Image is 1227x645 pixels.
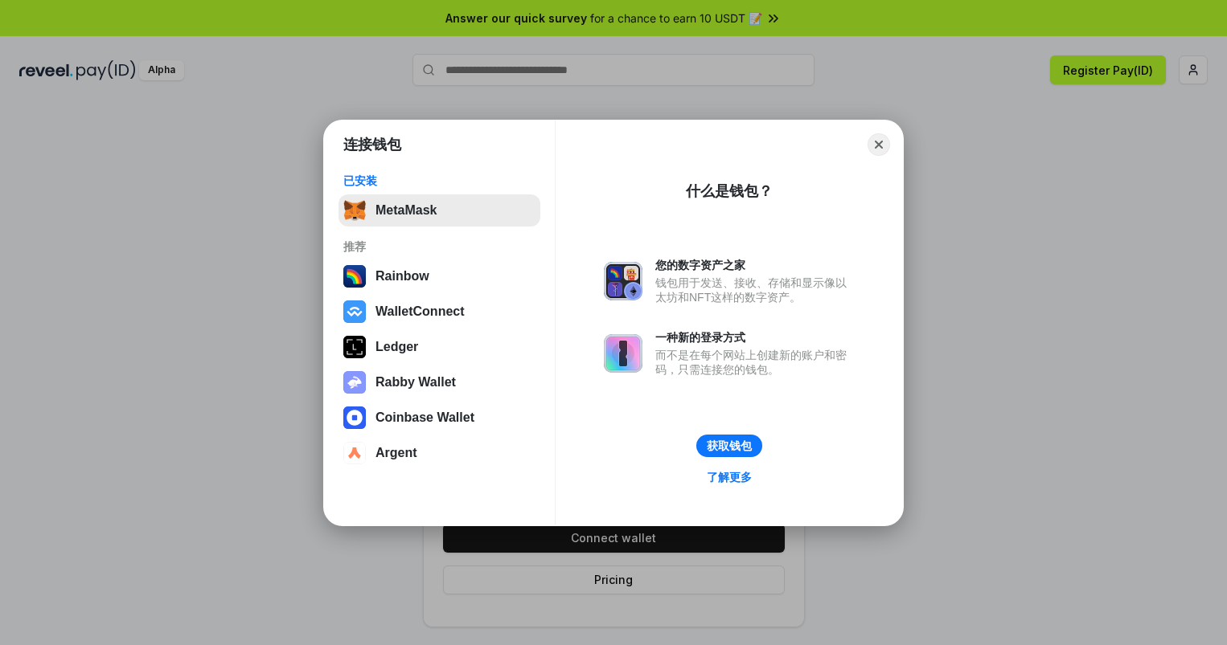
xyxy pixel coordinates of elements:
img: svg+xml,%3Csvg%20width%3D%2228%22%20height%3D%2228%22%20viewBox%3D%220%200%2028%2028%22%20fill%3D... [343,406,366,429]
div: 钱包用于发送、接收、存储和显示像以太坊和NFT这样的数字资产。 [655,276,855,304]
button: MetaMask [339,194,540,227]
img: svg+xml,%3Csvg%20width%3D%2228%22%20height%3D%2228%22%20viewBox%3D%220%200%2028%2028%22%20fill%3D... [343,300,366,323]
img: svg+xml,%3Csvg%20width%3D%22120%22%20height%3D%22120%22%20viewBox%3D%220%200%20120%20120%22%20fil... [343,265,366,288]
div: Rabby Wallet [375,375,456,390]
div: WalletConnect [375,304,465,319]
button: WalletConnect [339,296,540,328]
div: 您的数字资产之家 [655,258,855,272]
img: svg+xml,%3Csvg%20xmlns%3D%22http%3A%2F%2Fwww.w3.org%2F2000%2Fsvg%22%20fill%3D%22none%22%20viewBox... [604,262,642,300]
button: Rabby Wallet [339,366,540,398]
button: Ledger [339,331,540,363]
div: 已安装 [343,173,536,188]
div: Argent [375,446,417,460]
img: svg+xml,%3Csvg%20xmlns%3D%22http%3A%2F%2Fwww.w3.org%2F2000%2Fsvg%22%20width%3D%2228%22%20height%3... [343,336,366,358]
img: svg+xml,%3Csvg%20width%3D%2228%22%20height%3D%2228%22%20viewBox%3D%220%200%2028%2028%22%20fill%3D... [343,442,366,464]
div: MetaMask [375,203,437,218]
img: svg+xml,%3Csvg%20xmlns%3D%22http%3A%2F%2Fwww.w3.org%2F2000%2Fsvg%22%20fill%3D%22none%22%20viewBox... [343,371,366,394]
button: Rainbow [339,260,540,292]
div: 了解更多 [707,470,752,484]
img: svg+xml,%3Csvg%20fill%3D%22none%22%20height%3D%2233%22%20viewBox%3D%220%200%2035%2033%22%20width%... [343,199,366,222]
img: svg+xml,%3Csvg%20xmlns%3D%22http%3A%2F%2Fwww.w3.org%2F2000%2Fsvg%22%20fill%3D%22none%22%20viewBox... [604,334,642,373]
button: 获取钱包 [696,435,762,457]
div: 推荐 [343,239,536,254]
button: Coinbase Wallet [339,402,540,434]
div: Coinbase Wallet [375,410,474,425]
div: Ledger [375,340,418,354]
h1: 连接钱包 [343,135,401,154]
div: 而不是在每个网站上创建新的账户和密码，只需连接您的钱包。 [655,348,855,377]
button: Argent [339,437,540,469]
div: 一种新的登录方式 [655,330,855,345]
div: 什么是钱包？ [686,182,773,201]
div: Rainbow [375,269,429,284]
div: 获取钱包 [707,439,752,453]
button: Close [868,133,890,156]
a: 了解更多 [697,467,761,488]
